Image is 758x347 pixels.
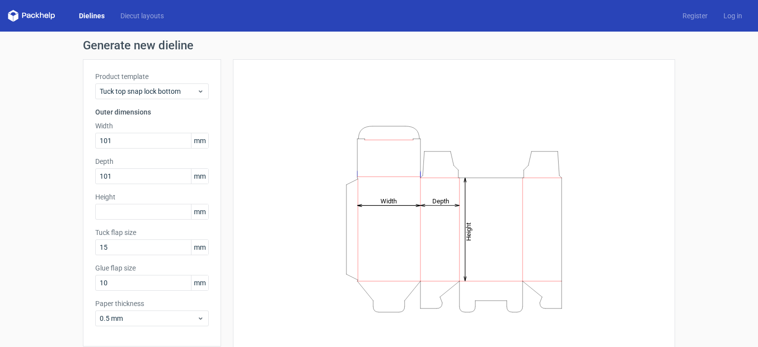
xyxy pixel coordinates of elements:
[191,204,208,219] span: mm
[113,11,172,21] a: Diecut layouts
[191,275,208,290] span: mm
[95,263,209,273] label: Glue flap size
[716,11,750,21] a: Log in
[95,156,209,166] label: Depth
[83,39,675,51] h1: Generate new dieline
[191,169,208,184] span: mm
[95,192,209,202] label: Height
[95,72,209,81] label: Product template
[95,107,209,117] h3: Outer dimensions
[432,197,449,204] tspan: Depth
[95,299,209,308] label: Paper thickness
[191,240,208,255] span: mm
[95,121,209,131] label: Width
[100,313,197,323] span: 0.5 mm
[95,228,209,237] label: Tuck flap size
[675,11,716,21] a: Register
[465,222,472,240] tspan: Height
[191,133,208,148] span: mm
[71,11,113,21] a: Dielines
[100,86,197,96] span: Tuck top snap lock bottom
[380,197,397,204] tspan: Width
